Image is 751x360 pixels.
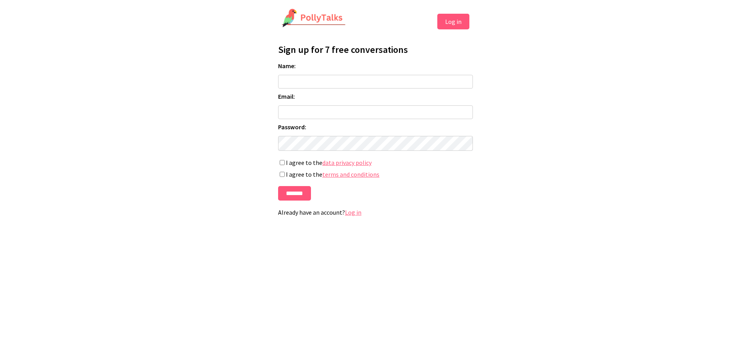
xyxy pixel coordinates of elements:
label: Name: [278,62,473,70]
a: data privacy policy [322,159,372,166]
button: Log in [437,14,469,29]
h1: Sign up for 7 free conversations [278,43,473,56]
label: Email: [278,92,473,100]
label: Password: [278,123,473,131]
a: terms and conditions [322,170,379,178]
a: Log in [345,208,361,216]
label: I agree to the [278,170,473,178]
input: I agree to thedata privacy policy [280,160,285,165]
img: PollyTalks Logo [282,9,346,28]
input: I agree to theterms and conditions [280,172,285,177]
p: Already have an account? [278,208,473,216]
label: I agree to the [278,159,473,166]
